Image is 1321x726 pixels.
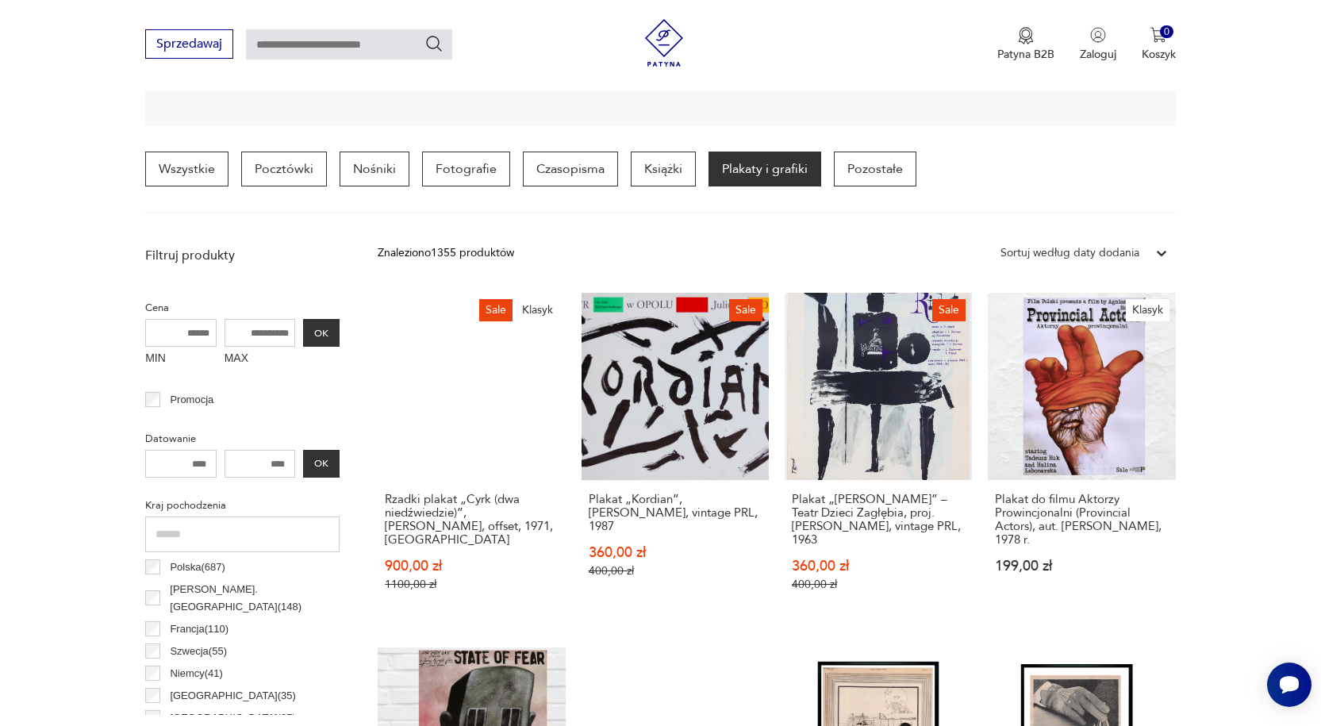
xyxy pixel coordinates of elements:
[792,578,965,591] p: 400,00 zł
[792,493,965,547] h3: Plakat „[PERSON_NAME]” – Teatr Dzieci Zagłębia, proj. [PERSON_NAME], vintage PRL, 1963
[1000,244,1139,262] div: Sortuj według daty dodania
[792,559,965,573] p: 360,00 zł
[995,559,1168,573] p: 199,00 zł
[997,27,1054,62] a: Ikona medaluPatyna B2B
[241,152,327,186] a: Pocztówki
[995,493,1168,547] h3: Plakat do filmu Aktorzy Prowincjonalni (Provincial Actors), aut. [PERSON_NAME], 1978 r.
[385,559,558,573] p: 900,00 zł
[834,152,916,186] a: Pozostałe
[170,391,213,409] p: Promocja
[145,430,340,448] p: Datowanie
[988,293,1175,622] a: KlasykPlakat do filmu Aktorzy Prowincjonalni (Provincial Actors), aut. Andrzej Pągowski, 1978 r.P...
[997,47,1054,62] p: Patyna B2B
[1160,25,1173,39] div: 0
[1142,47,1176,62] p: Koszyk
[1018,27,1034,44] img: Ikona medalu
[145,247,340,264] p: Filtruj produkty
[145,29,233,59] button: Sprzedawaj
[589,493,762,533] h3: Plakat „Kordian”, [PERSON_NAME], vintage PRL, 1987
[640,19,688,67] img: Patyna - sklep z meblami i dekoracjami vintage
[145,152,228,186] a: Wszystkie
[424,34,444,53] button: Szukaj
[1080,47,1116,62] p: Zaloguj
[170,620,228,638] p: Francja ( 110 )
[1267,663,1311,707] iframe: Smartsupp widget button
[589,546,762,559] p: 360,00 zł
[378,293,565,622] a: SaleKlasykRzadki plakat „Cyrk (dwa niedźwiedzie)”, Wiktor Górka, offset, 1971, PolskaRzadki plaka...
[145,497,340,514] p: Kraj pochodzenia
[589,564,762,578] p: 400,00 zł
[303,450,340,478] button: OK
[385,493,558,547] h3: Rzadki plakat „Cyrk (dwa niedźwiedzie)”, [PERSON_NAME], offset, 1971, [GEOGRAPHIC_DATA]
[631,152,696,186] a: Książki
[145,347,217,372] label: MIN
[1090,27,1106,43] img: Ikonka użytkownika
[523,152,618,186] a: Czasopisma
[709,152,821,186] a: Plakaty i grafiki
[1080,27,1116,62] button: Zaloguj
[145,299,340,317] p: Cena
[582,293,769,622] a: SalePlakat „Kordian”, Henryk Tomaszewski, vintage PRL, 1987Plakat „Kordian”, [PERSON_NAME], vinta...
[170,665,223,682] p: Niemcy ( 41 )
[303,319,340,347] button: OK
[225,347,296,372] label: MAX
[997,27,1054,62] button: Patyna B2B
[1142,27,1176,62] button: 0Koszyk
[145,40,233,51] a: Sprzedawaj
[340,152,409,186] a: Nośniki
[170,559,225,576] p: Polska ( 687 )
[170,581,340,616] p: [PERSON_NAME]. [GEOGRAPHIC_DATA] ( 148 )
[422,152,510,186] a: Fotografie
[170,643,227,660] p: Szwecja ( 55 )
[1150,27,1166,43] img: Ikona koszyka
[170,687,295,705] p: [GEOGRAPHIC_DATA] ( 35 )
[385,578,558,591] p: 1100,00 zł
[378,244,514,262] div: Znaleziono 1355 produktów
[785,293,972,622] a: SalePlakat „Don Kichote” – Teatr Dzieci Zagłębia, proj. Tadeusz Grabowski, vintage PRL, 1963Plaka...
